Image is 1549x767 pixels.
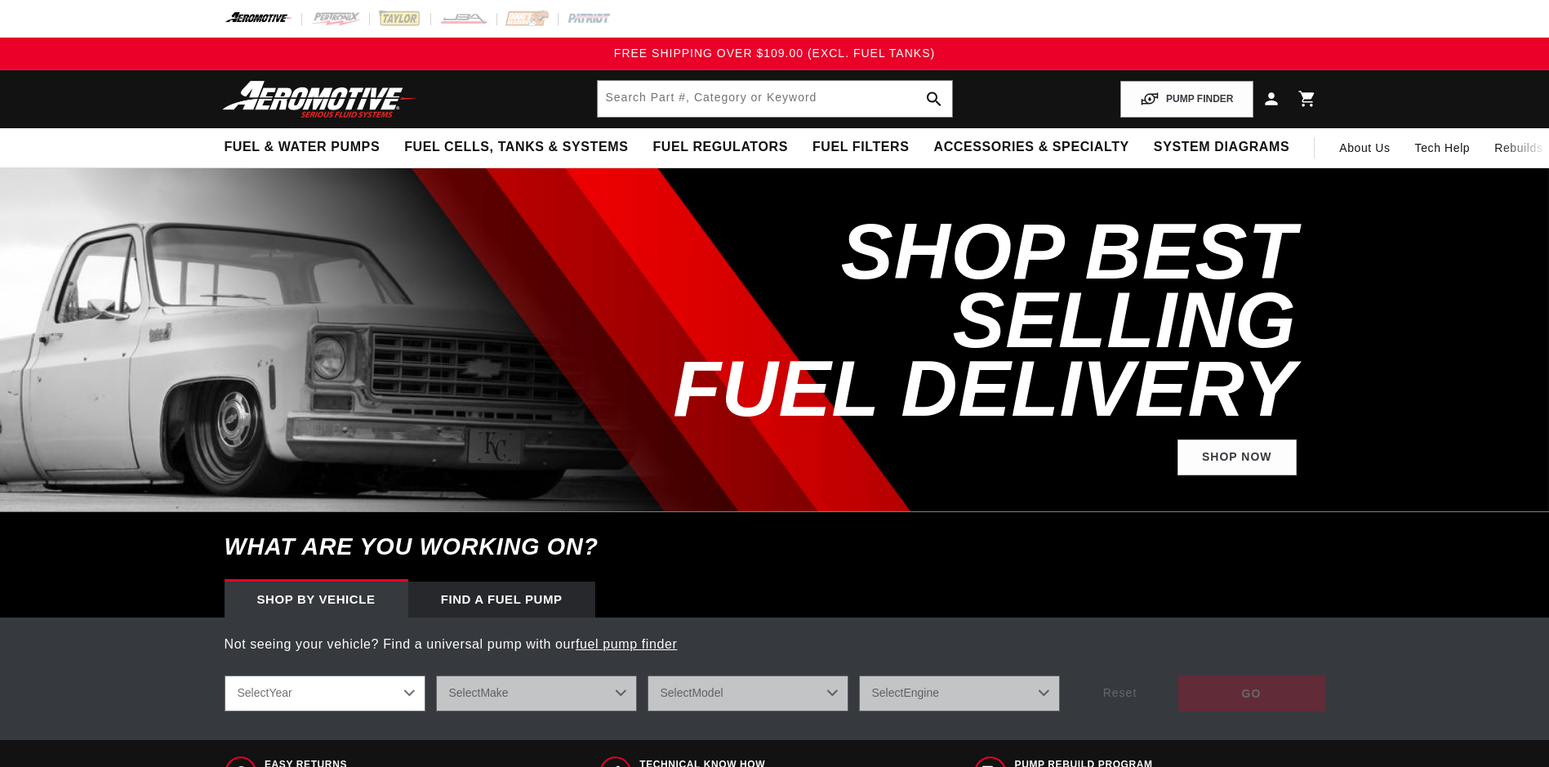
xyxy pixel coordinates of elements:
h2: SHOP BEST SELLING FUEL DELIVERY [599,217,1297,423]
a: Shop Now [1177,439,1297,476]
a: fuel pump finder [576,637,677,651]
span: Fuel Cells, Tanks & Systems [404,139,628,156]
select: Model [648,676,848,711]
span: FREE SHIPPING OVER $109.00 (EXCL. FUEL TANKS) [614,47,935,60]
select: Year [225,676,425,711]
a: About Us [1327,128,1402,167]
button: PUMP FINDER [1120,81,1253,118]
div: Find a Fuel Pump [408,582,595,618]
span: Fuel & Water Pumps [225,139,381,156]
div: Shop by vehicle [225,582,408,618]
input: Search by Part Number, Category or Keyword [598,81,952,117]
summary: Tech Help [1403,128,1483,167]
summary: Fuel & Water Pumps [212,128,393,167]
select: Engine [859,676,1060,711]
select: Make [436,676,637,711]
summary: Fuel Regulators [640,128,799,167]
img: Aeromotive [218,80,422,118]
button: search button [916,81,952,117]
span: Rebuilds [1494,139,1542,157]
summary: Accessories & Specialty [922,128,1142,167]
h6: What are you working on? [184,512,1366,582]
summary: Fuel Filters [800,128,922,167]
span: About Us [1339,141,1390,154]
span: Fuel Regulators [652,139,787,156]
span: System Diagrams [1154,139,1289,156]
summary: Fuel Cells, Tanks & Systems [392,128,640,167]
summary: System Diagrams [1142,128,1302,167]
span: Accessories & Specialty [934,139,1129,156]
span: Fuel Filters [812,139,910,156]
p: Not seeing your vehicle? Find a universal pump with our [225,634,1325,655]
span: Tech Help [1415,139,1471,157]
